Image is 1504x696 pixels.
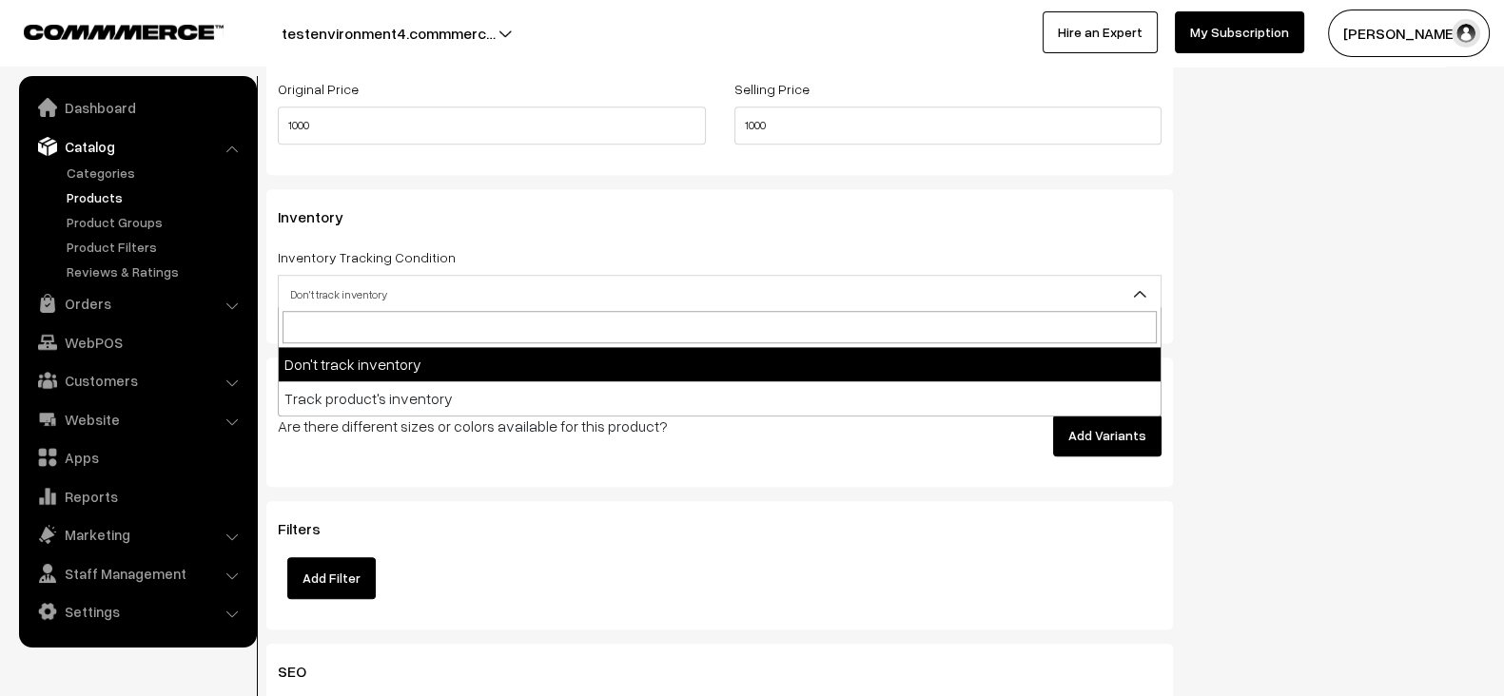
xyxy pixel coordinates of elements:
a: Settings [24,594,250,628]
a: Staff Management [24,556,250,590]
span: Don't track inventory [278,275,1162,313]
img: COMMMERCE [24,25,224,39]
a: Reviews & Ratings [62,261,250,281]
a: Orders [24,286,250,320]
a: Hire an Expert [1043,11,1158,53]
a: Reports [24,479,250,513]
a: WebPOS [24,325,250,359]
span: Inventory [278,207,366,226]
a: COMMMERCE [24,19,190,42]
button: [PERSON_NAME] [1328,10,1490,57]
a: Product Groups [62,212,250,232]
li: Don't track inventory [279,347,1161,381]
label: Selling Price [734,79,810,99]
a: Categories [62,163,250,183]
a: Catalog [24,129,250,164]
a: Customers [24,363,250,397]
label: Original Price [278,79,359,99]
li: Track product's inventory [279,381,1161,416]
a: Marketing [24,517,250,551]
a: Website [24,402,250,436]
a: Dashboard [24,90,250,125]
a: Apps [24,440,250,474]
span: SEO [278,662,329,681]
a: My Subscription [1175,11,1304,53]
button: Add Filter [287,557,376,599]
button: testenvironment4.commmerc… [215,10,562,57]
input: Selling Price [734,106,1162,145]
button: Add Variants [1053,415,1162,456]
a: Products [62,187,250,207]
img: user [1452,19,1480,48]
label: Inventory Tracking Condition [278,247,456,267]
a: Product Filters [62,237,250,257]
input: Original Price [278,106,706,145]
span: Filters [278,519,343,538]
p: Are there different sizes or colors available for this product? [278,415,857,437]
span: Don't track inventory [279,278,1161,311]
